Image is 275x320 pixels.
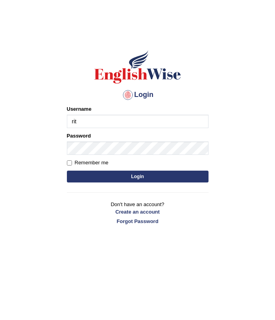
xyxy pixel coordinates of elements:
h4: Login [67,89,209,101]
button: Login [67,171,209,182]
label: Username [67,105,92,113]
label: Password [67,132,91,140]
a: Forgot Password [67,218,209,225]
input: Remember me [67,160,72,166]
img: Logo of English Wise sign in for intelligent practice with AI [93,49,183,85]
a: Create an account [67,208,209,216]
label: Remember me [67,159,109,167]
p: Don't have an account? [67,201,209,225]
